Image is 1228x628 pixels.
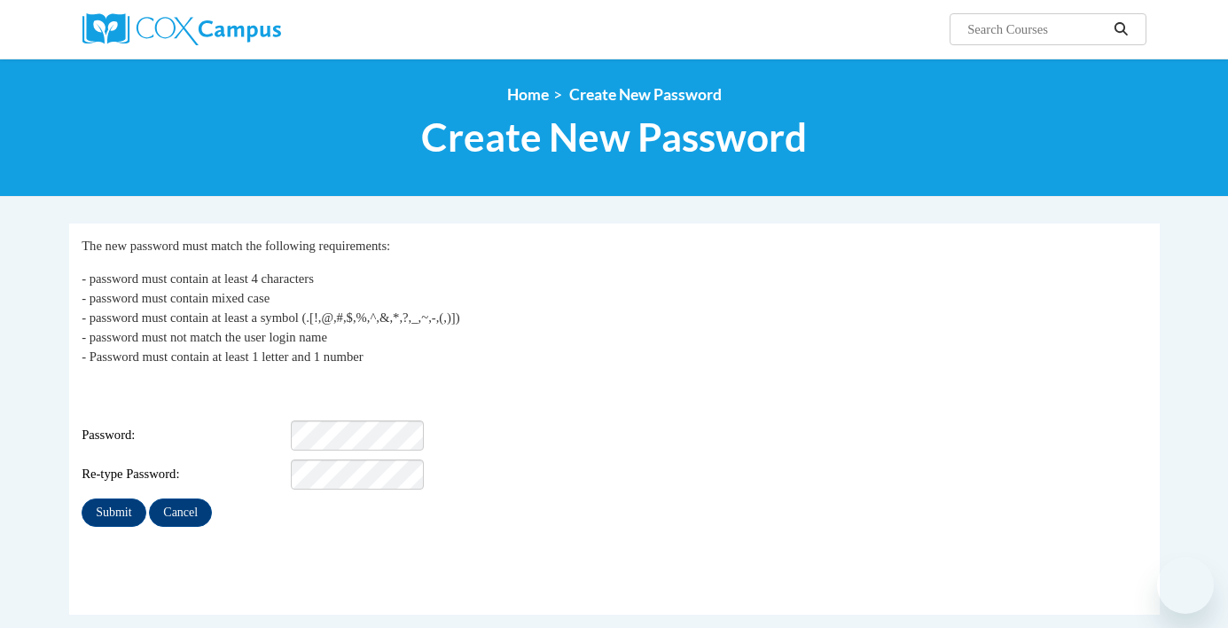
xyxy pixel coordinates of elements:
[149,498,212,527] input: Cancel
[1107,19,1134,40] button: Search
[1157,557,1214,614] iframe: Button to launch messaging window
[82,239,390,253] span: The new password must match the following requirements:
[82,465,287,484] span: Re-type Password:
[82,13,419,45] a: Cox Campus
[82,426,287,445] span: Password:
[421,114,807,161] span: Create New Password
[82,271,459,364] span: - password must contain at least 4 characters - password must contain mixed case - password must ...
[82,498,145,527] input: Submit
[966,19,1107,40] input: Search Courses
[507,85,549,104] a: Home
[569,85,722,104] span: Create New Password
[82,13,281,45] img: Cox Campus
